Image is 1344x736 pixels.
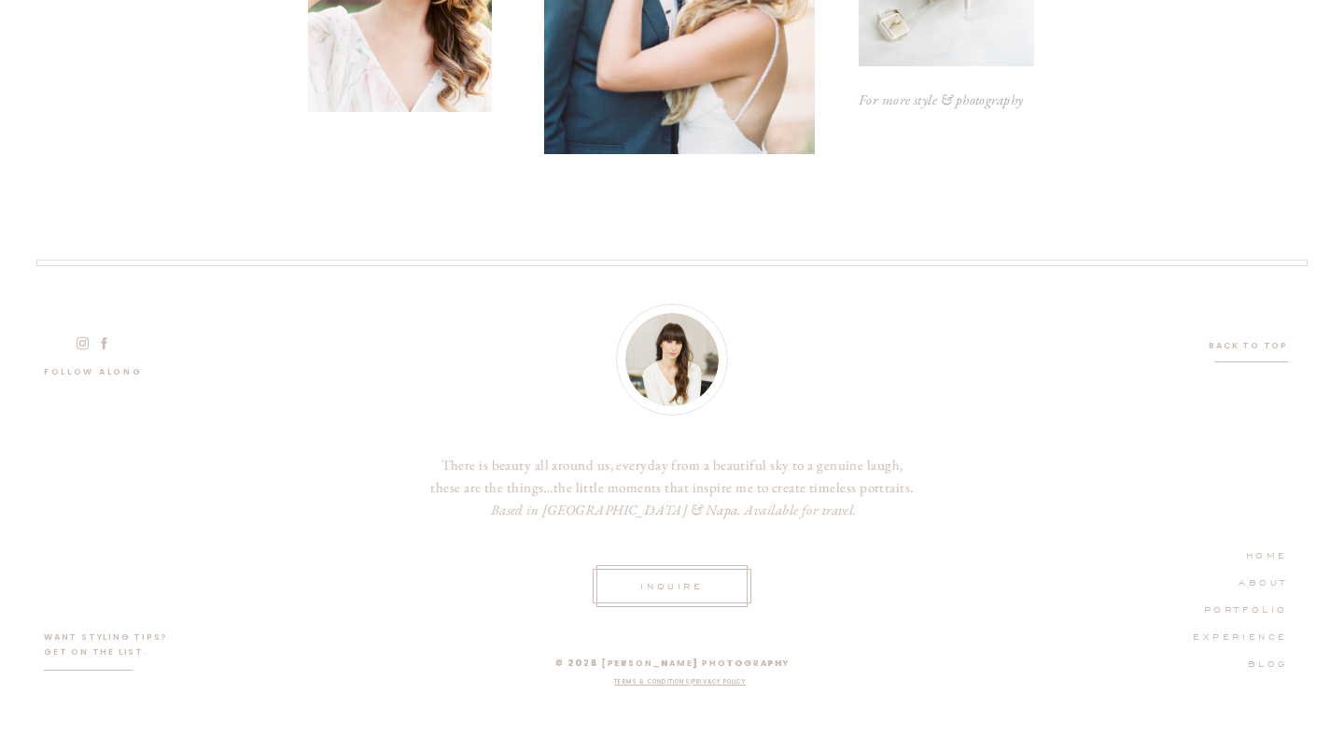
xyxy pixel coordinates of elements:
[859,91,1024,108] i: For more style & photography
[693,678,746,686] a: Privacy policy
[451,656,894,671] p: © 2025 [PERSON_NAME] photography
[1183,600,1288,616] a: PORTFOLIO
[1183,627,1288,644] a: EXPERIENCE
[1206,545,1288,562] a: HOME
[614,678,691,686] a: Terms & Conditions
[458,677,902,692] nav: I
[1183,573,1288,589] a: ABOUT
[44,364,157,385] a: follow along
[428,454,916,530] a: There is beauty all around us, everyday from a beautiful sky to a genuine laugh, these are the th...
[635,576,709,593] a: INquire
[491,501,857,518] i: Based in [GEOGRAPHIC_DATA] & Napa. Available for travel.
[1208,338,1288,354] a: Back to top
[1208,654,1288,671] a: BLog
[44,630,176,667] p: want styling tips? GET ON THE LIST.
